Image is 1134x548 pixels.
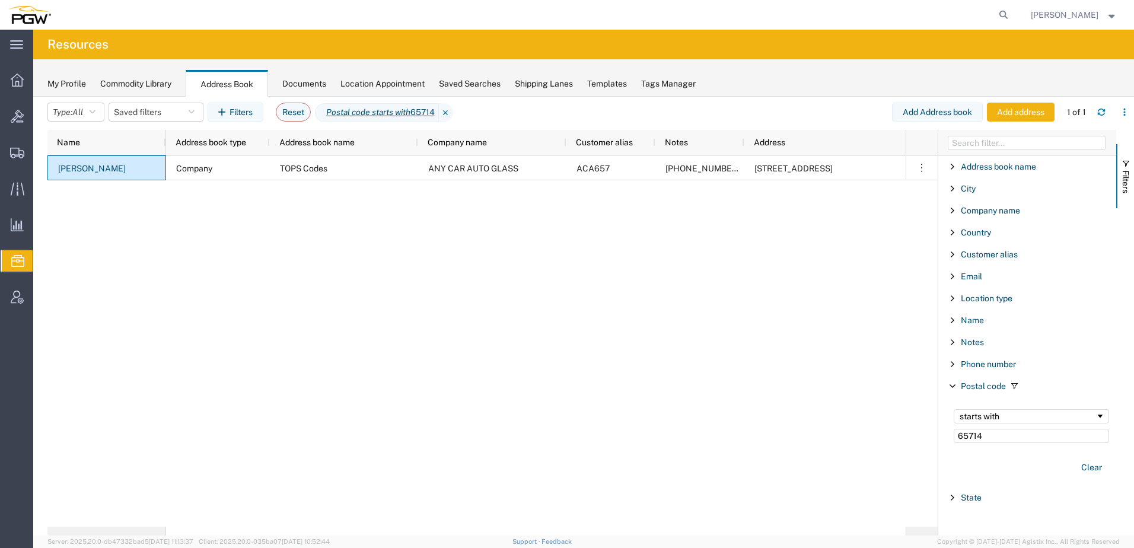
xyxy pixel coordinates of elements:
div: Shipping Lanes [515,78,573,90]
span: Notes [961,337,984,347]
div: Commodity Library [100,78,171,90]
input: Filter Columns Input [948,136,1106,150]
span: ANY CAR AUTO GLASS [428,164,518,173]
span: ACA657 [576,164,610,173]
button: Add Address book [892,103,983,122]
button: Filters [208,103,263,122]
span: Country [961,228,991,237]
button: Saved filters [109,103,203,122]
span: Server: 2025.20.0-db47332bad5 [47,538,193,545]
button: [PERSON_NAME] [1030,8,1118,22]
span: Customer alias [576,138,633,147]
span: Email [961,272,982,281]
a: Feedback [541,538,572,545]
button: Add address [987,103,1055,122]
i: Postal code starts with [326,106,410,119]
div: Location Appointment [340,78,425,90]
span: [DATE] 10:52:44 [282,538,330,545]
div: Documents [282,78,326,90]
span: Phone number [961,359,1016,369]
span: [DATE] 11:13:37 [149,538,193,545]
div: 1 of 1 [1067,106,1088,119]
div: Filter List 12 Filters [938,155,1116,536]
span: Company name [428,138,487,147]
span: All [72,107,83,117]
span: Copyright © [DATE]-[DATE] Agistix Inc., All Rights Reserved [937,537,1120,547]
span: Company name [961,206,1020,215]
button: Reset [276,103,311,122]
span: Address book name [961,162,1036,171]
div: Filtering operator [954,409,1109,423]
span: Name [57,138,80,147]
h4: Resources [47,30,109,59]
span: Address book name [279,138,355,147]
button: Clear [1074,458,1109,477]
span: 295 W. TRACKER RD [754,164,833,173]
span: TOPS Codes [280,164,327,173]
span: Postal code starts with 65714 [315,103,439,122]
a: Support [512,538,542,545]
a: [PERSON_NAME] [58,160,126,179]
span: Postal code [961,381,1006,391]
span: Company [176,164,212,173]
span: Filters [1121,170,1130,193]
div: Templates [587,78,627,90]
div: Address Book [186,70,268,97]
span: Notes [665,138,688,147]
span: State [961,493,982,502]
div: My Profile [47,78,86,90]
input: Filter Value [954,429,1109,443]
span: Location type [961,294,1012,303]
div: Tags Manager [641,78,696,90]
span: City [961,184,976,193]
span: Client: 2025.20.0-035ba07 [199,538,330,545]
span: Address [754,138,785,147]
div: Saved Searches [439,78,501,90]
button: Type:All [47,103,104,122]
span: 417-725-2468 [665,164,740,173]
div: starts with [960,412,1095,421]
span: Amber Hickey [1031,8,1098,21]
img: logo [8,6,51,24]
span: Customer alias [961,250,1018,259]
span: Name [961,316,984,325]
span: Address book type [176,138,246,147]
